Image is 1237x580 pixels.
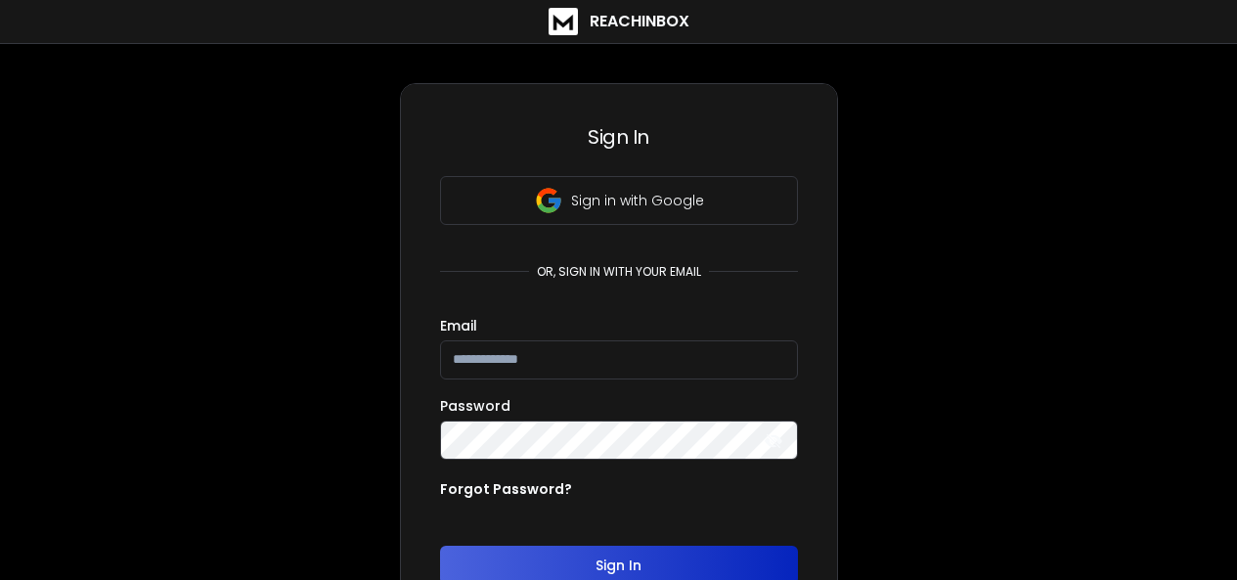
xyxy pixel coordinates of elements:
[440,399,510,413] label: Password
[571,191,704,210] p: Sign in with Google
[440,123,798,151] h3: Sign In
[529,264,709,280] p: or, sign in with your email
[549,8,578,35] img: logo
[440,176,798,225] button: Sign in with Google
[549,8,689,35] a: ReachInbox
[590,10,689,33] h1: ReachInbox
[440,479,572,499] p: Forgot Password?
[440,319,477,333] label: Email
